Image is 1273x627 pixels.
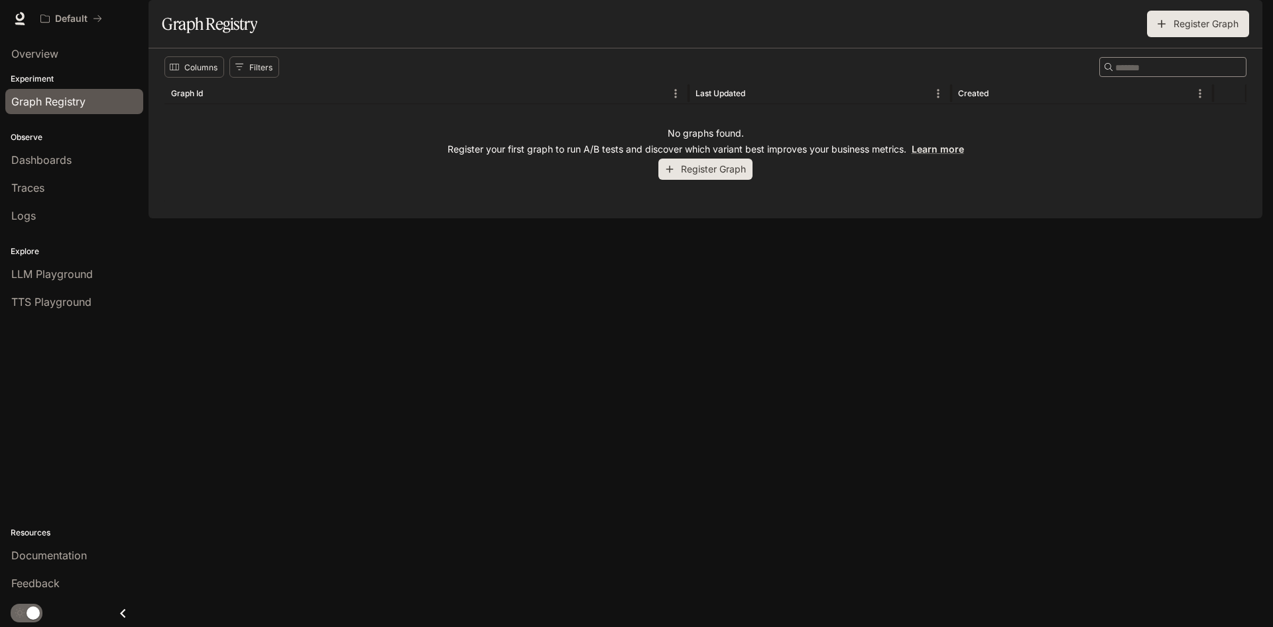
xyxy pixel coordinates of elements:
[229,56,279,78] button: Show filters
[958,88,989,98] div: Created
[668,127,744,140] p: No graphs found.
[658,159,753,180] button: Register Graph
[55,13,88,25] p: Default
[204,84,224,104] button: Sort
[34,5,108,32] button: All workspaces
[666,84,686,104] button: Menu
[164,56,224,78] button: Select columns
[747,84,766,104] button: Sort
[448,143,964,156] p: Register your first graph to run A/B tests and discover which variant best improves your business...
[912,143,964,155] a: Learn more
[162,11,257,37] h1: Graph Registry
[928,84,948,104] button: Menu
[990,84,1010,104] button: Sort
[1147,11,1249,37] button: Register Graph
[171,88,203,98] div: Graph Id
[1099,57,1246,77] div: Search
[1190,84,1210,104] button: Menu
[696,88,745,98] div: Last Updated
